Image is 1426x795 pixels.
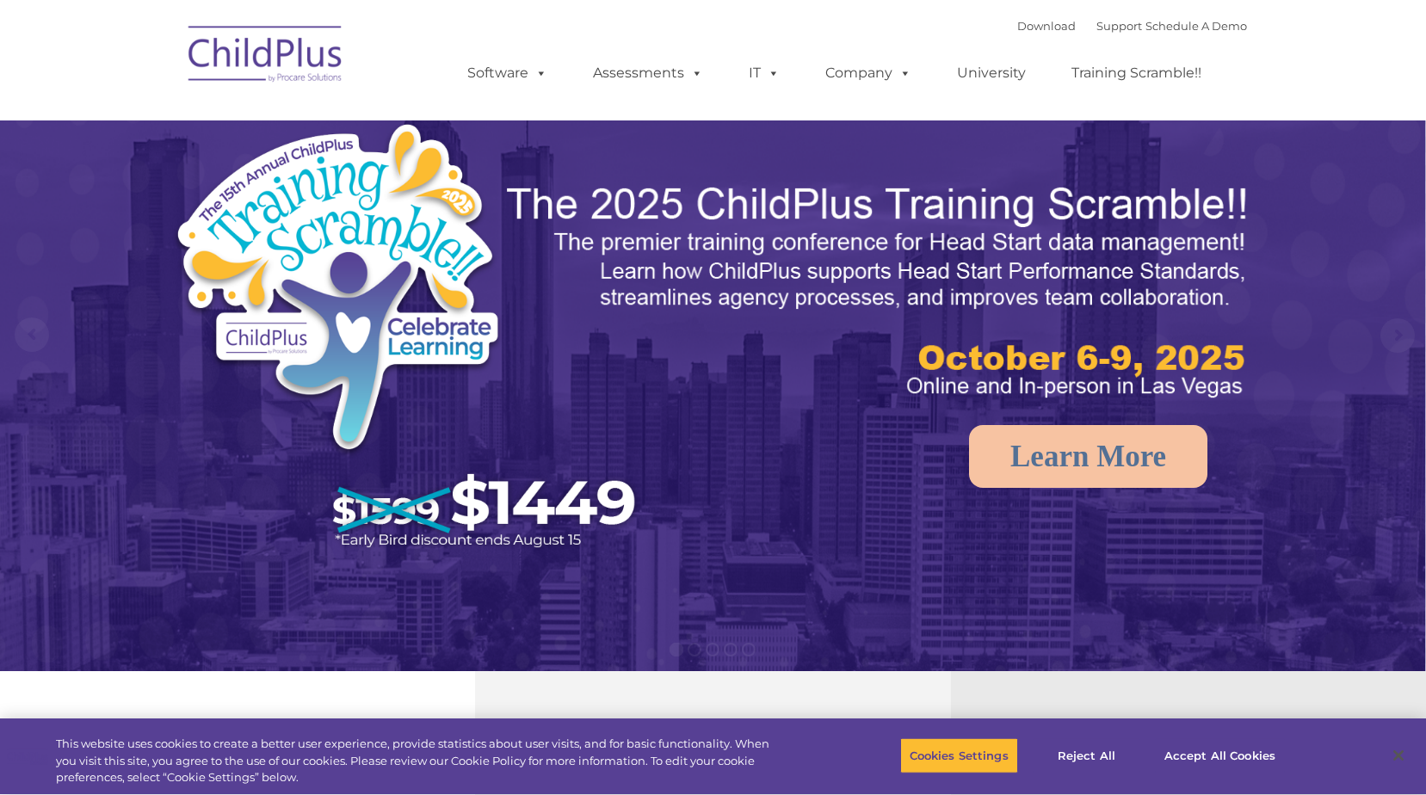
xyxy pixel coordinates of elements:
[239,114,292,126] span: Last name
[900,737,1018,773] button: Cookies Settings
[1054,56,1219,90] a: Training Scramble!!
[56,736,784,786] div: This website uses cookies to create a better user experience, provide statistics about user visit...
[180,14,352,100] img: ChildPlus by Procare Solutions
[1145,19,1247,33] a: Schedule A Demo
[1380,736,1417,774] button: Close
[576,56,720,90] a: Assessments
[940,56,1043,90] a: University
[808,56,929,90] a: Company
[969,425,1207,488] a: Learn More
[1155,737,1285,773] button: Accept All Cookies
[239,184,312,197] span: Phone number
[732,56,797,90] a: IT
[1096,19,1142,33] a: Support
[1033,737,1140,773] button: Reject All
[1017,19,1076,33] a: Download
[1017,19,1247,33] font: |
[450,56,565,90] a: Software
